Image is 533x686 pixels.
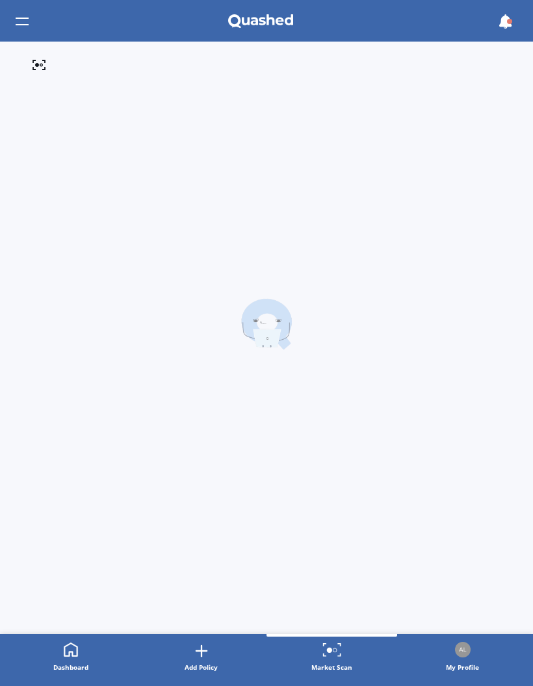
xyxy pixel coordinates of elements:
img: q-laptop.bc25ffb5ccee3f42f31d.webp [240,298,292,350]
div: My Profile [446,661,479,674]
a: ProfileMy Profile [397,634,528,681]
img: Profile [455,642,471,657]
a: Add Policy [136,634,266,681]
div: Add Policy [185,661,218,674]
div: Dashboard [53,661,88,674]
a: Market Scan [266,634,397,681]
div: Market Scan [311,661,352,674]
a: Dashboard [5,634,136,681]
